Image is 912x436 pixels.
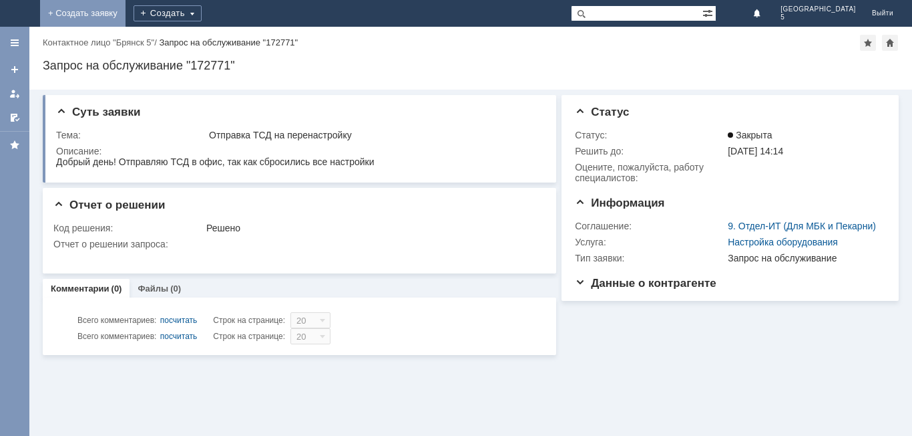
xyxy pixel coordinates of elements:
[160,312,198,328] div: посчитать
[702,6,716,19] span: Расширенный поиск
[111,284,122,294] div: (0)
[4,83,25,104] a: Мои заявки
[206,223,538,233] div: Решено
[209,130,538,140] div: Отправка ТСД на перенастройку
[77,328,285,344] i: Строк на странице:
[56,130,206,140] div: Тема:
[4,107,25,128] a: Мои согласования
[728,237,838,247] a: Настройка оборудования
[43,37,154,47] a: Контактное лицо "Брянск 5"
[575,197,664,209] span: Информация
[575,130,725,140] div: Статус:
[56,146,541,156] div: Описание:
[43,37,159,47] div: /
[43,59,899,72] div: Запрос на обслуживание "172771"
[728,221,876,231] a: 9. Отдел-ИТ (Для МБК и Пекарни)
[728,146,783,156] span: [DATE] 14:14
[575,277,716,290] span: Данные о контрагенте
[51,284,109,294] a: Комментарии
[77,312,285,328] i: Строк на странице:
[575,146,725,156] div: Решить до:
[170,284,181,294] div: (0)
[138,284,168,294] a: Файлы
[575,162,725,183] div: Oцените, пожалуйста, работу специалистов:
[882,35,898,51] div: Сделать домашней страницей
[780,13,856,21] span: 5
[77,332,156,341] span: Всего комментариев:
[56,106,140,118] span: Суть заявки
[575,106,629,118] span: Статус
[159,37,298,47] div: Запрос на обслуживание "172771"
[575,237,725,247] div: Услуга:
[77,316,156,325] span: Всего комментариев:
[53,223,204,233] div: Код решения:
[728,130,772,140] span: Закрыта
[575,253,725,263] div: Тип заявки:
[160,328,198,344] div: посчитать
[575,221,725,231] div: Соглашение:
[860,35,876,51] div: Добавить в избранное
[53,199,165,211] span: Отчет о решении
[134,5,202,21] div: Создать
[4,59,25,80] a: Создать заявку
[728,253,879,263] div: Запрос на обслуживание
[53,239,541,249] div: Отчет о решении запроса:
[780,5,856,13] span: [GEOGRAPHIC_DATA]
